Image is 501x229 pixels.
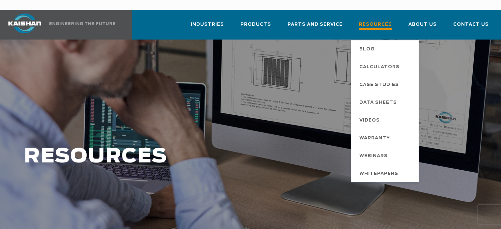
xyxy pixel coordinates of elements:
a: Calculators [353,58,419,75]
a: Resources [359,16,392,40]
img: Engineering the future [49,22,115,25]
a: Contact Us [453,16,489,38]
a: About Us [408,16,437,38]
a: Case Studies [353,75,419,93]
a: Webinars [353,147,419,164]
span: Calculators [359,62,400,73]
span: Contact Us [453,21,489,28]
span: Whitepapers [359,168,398,180]
a: Whitepapers [353,164,419,182]
a: Warranty [353,129,419,147]
a: Videos [353,111,419,129]
span: Industries [191,21,224,28]
a: Blog [353,40,419,58]
span: Parts and Service [288,21,343,28]
span: Data Sheets [359,97,397,108]
span: Webinars [359,151,388,162]
a: Data Sheets [353,93,419,111]
span: Resources [359,21,392,30]
span: About Us [408,21,437,28]
a: Parts and Service [288,16,343,38]
span: Products [240,21,271,28]
span: Case Studies [359,79,399,91]
a: Products [240,16,271,38]
span: Blog [359,44,375,55]
span: Videos [359,115,380,126]
h1: RESOURCES [24,146,400,168]
span: Warranty [359,133,390,144]
a: Industries [191,16,224,38]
